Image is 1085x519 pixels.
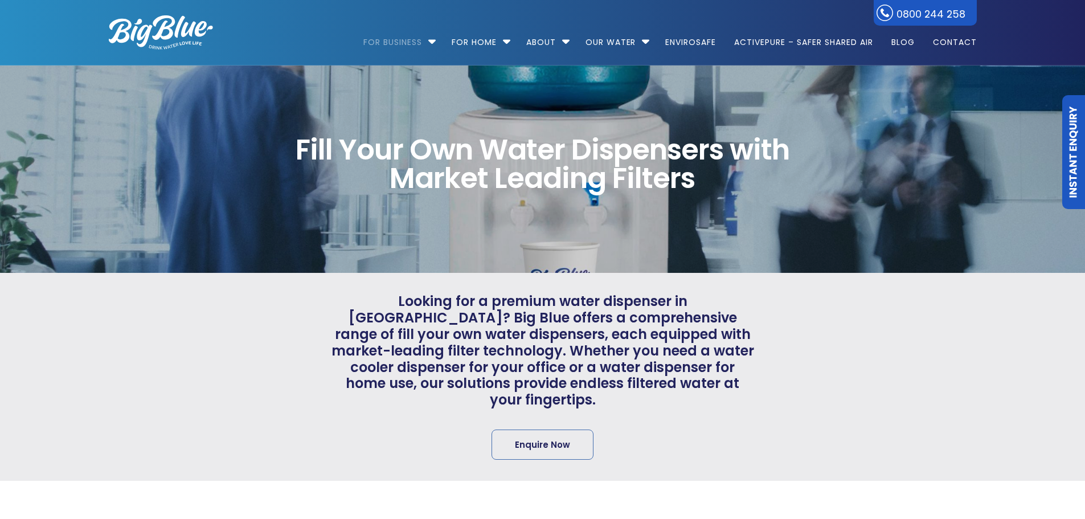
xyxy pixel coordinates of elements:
span: Fill Your Own Water Dispensers with Market Leading Filters [268,136,817,193]
span: Looking for a premium water dispenser in [GEOGRAPHIC_DATA]? Big Blue offers a comprehensive range... [331,293,755,408]
a: Enquire Now [492,430,593,460]
img: logo [109,15,213,50]
a: Instant Enquiry [1062,95,1085,209]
